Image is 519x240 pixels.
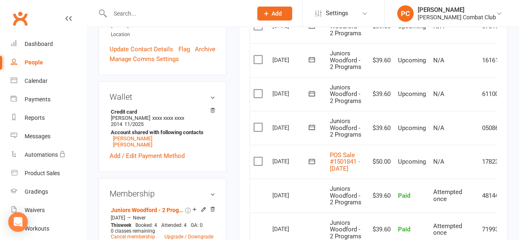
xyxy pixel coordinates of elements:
h3: Wallet [110,92,215,101]
div: Reports [25,114,45,121]
td: 6110087 [478,77,509,111]
span: Paid [398,226,410,233]
a: Waivers [11,201,87,219]
td: $39.60 [366,111,394,145]
a: Payments [11,90,87,109]
div: [DATE] [272,189,310,201]
a: Juniors Woodford - 2 Programs [111,207,183,213]
a: Dashboard [11,35,87,53]
div: [DATE] [272,222,310,235]
span: Juniors Woodford - 2 Programs [329,50,361,71]
td: 1782356 [478,145,509,179]
li: [PERSON_NAME] [110,107,215,149]
a: POS Sale #1501841 - [DATE] [329,151,359,172]
a: Archive [195,44,215,54]
span: 0 classes remaining [111,228,155,234]
span: Paid [398,192,410,199]
span: N/A [433,158,444,165]
a: [PERSON_NAME] [113,142,152,148]
a: Gradings [11,183,87,201]
div: Product Sales [25,170,60,176]
div: Workouts [25,225,49,232]
span: This [111,222,120,228]
span: Upcoming [398,57,425,64]
span: Add [272,10,282,17]
button: Add [257,7,292,21]
span: Never [133,215,146,221]
span: [DATE] [111,215,125,221]
a: [PERSON_NAME] [113,135,152,142]
span: Attended: 4 [161,222,187,228]
span: Juniors Woodford - 2 Programs [329,117,361,138]
td: $39.60 [366,77,394,111]
span: Upcoming [398,158,425,165]
span: xxxx xxxx xxxx 2014 [111,115,184,127]
a: Cancel membership [111,234,155,240]
div: People [25,59,43,66]
a: Product Sales [11,164,87,183]
div: Gradings [25,188,48,195]
a: Automations [11,146,87,164]
div: Payments [25,96,50,103]
a: Messages [11,127,87,146]
a: Clubworx [10,8,30,29]
a: Calendar [11,72,87,90]
span: N/A [433,124,444,132]
span: Attempted once [433,188,462,203]
div: Waivers [25,207,45,213]
td: $39.60 [366,43,394,77]
div: [PERSON_NAME] Combat Club [418,14,496,21]
div: [PERSON_NAME] [418,6,496,14]
div: [DATE] [272,155,310,167]
a: Add / Edit Payment Method [110,151,185,161]
a: Upgrade / Downgrade [165,234,213,240]
a: Reports [11,109,87,127]
a: Manage Comms Settings [110,54,179,64]
td: $50.00 [366,145,394,179]
span: Juniors Woodford - 2 Programs [329,84,361,105]
span: Settings [326,4,348,23]
strong: Account shared with following contacts [111,129,211,135]
div: [DATE] [272,53,310,66]
a: Update Contact Details [110,44,173,54]
span: Juniors Woodford - 2 Programs [329,219,361,240]
strong: Credit card [111,109,211,115]
input: Search... [107,8,247,19]
h3: Membership [110,189,215,198]
span: 11/2025 [124,121,144,127]
div: [DATE] [272,121,310,134]
div: Dashboard [25,41,53,47]
span: Booked: 4 [135,222,157,228]
span: Upcoming [398,124,425,132]
a: Workouts [11,219,87,238]
span: GA: 0 [191,222,203,228]
td: 4814467 [478,178,509,213]
td: $39.60 [366,178,394,213]
span: Juniors Woodford - 2 Programs [329,185,361,206]
span: Upcoming [398,90,425,98]
td: 1616181 [478,43,509,77]
td: 0508678 [478,111,509,145]
div: Open Intercom Messenger [8,212,28,232]
div: week [109,222,133,228]
a: Flag [178,44,190,54]
span: N/A [433,57,444,64]
div: Location [111,31,215,39]
div: Automations [25,151,58,158]
div: Messages [25,133,50,139]
div: [DATE] [272,87,310,100]
div: PC [397,5,414,22]
div: — [109,215,215,221]
a: People [11,53,87,72]
span: N/A [433,90,444,98]
span: Attempted once [433,222,462,237]
div: Calendar [25,78,48,84]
